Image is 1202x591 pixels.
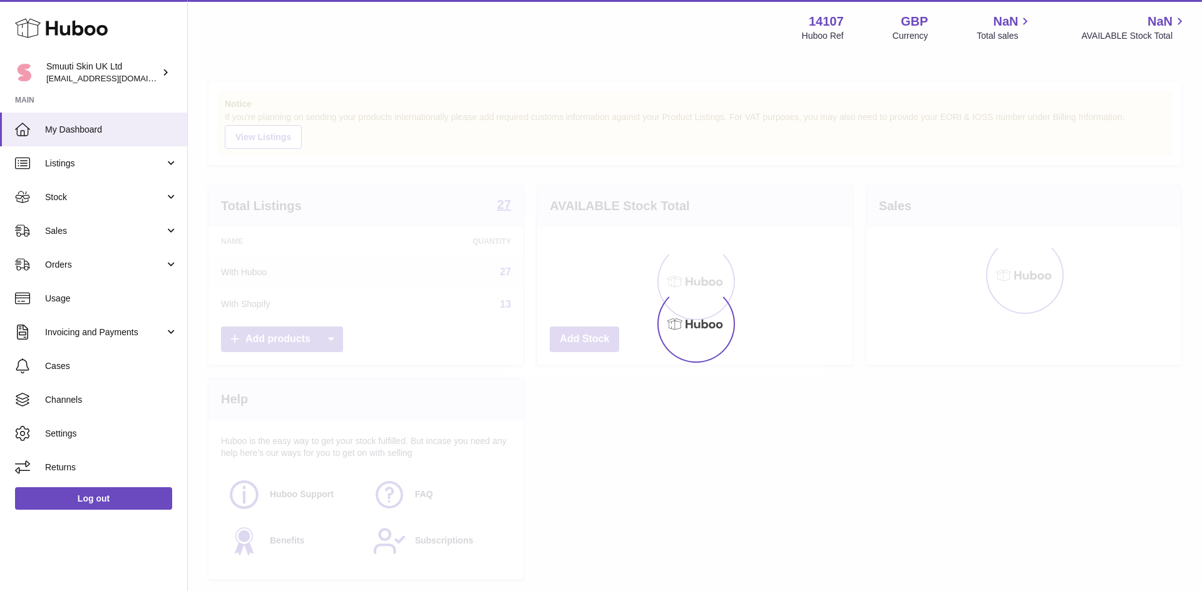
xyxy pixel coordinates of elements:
span: Channels [45,394,178,406]
img: internalAdmin-14107@internal.huboo.com [15,63,34,82]
strong: GBP [901,13,928,30]
span: Settings [45,428,178,440]
div: Huboo Ref [802,30,844,42]
span: NaN [1148,13,1173,30]
span: Invoicing and Payments [45,326,165,338]
span: Returns [45,462,178,473]
span: My Dashboard [45,124,178,136]
span: Stock [45,191,165,203]
a: NaN AVAILABLE Stock Total [1081,13,1187,42]
span: Cases [45,360,178,372]
a: NaN Total sales [977,13,1032,42]
a: Log out [15,487,172,510]
span: Usage [45,293,178,305]
strong: 14107 [809,13,844,30]
div: Currency [893,30,928,42]
span: Total sales [977,30,1032,42]
div: Smuuti Skin UK Ltd [46,61,159,84]
span: NaN [993,13,1018,30]
span: AVAILABLE Stock Total [1081,30,1187,42]
span: Listings [45,158,165,169]
span: [EMAIL_ADDRESS][DOMAIN_NAME] [46,73,184,83]
span: Orders [45,259,165,271]
span: Sales [45,225,165,237]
